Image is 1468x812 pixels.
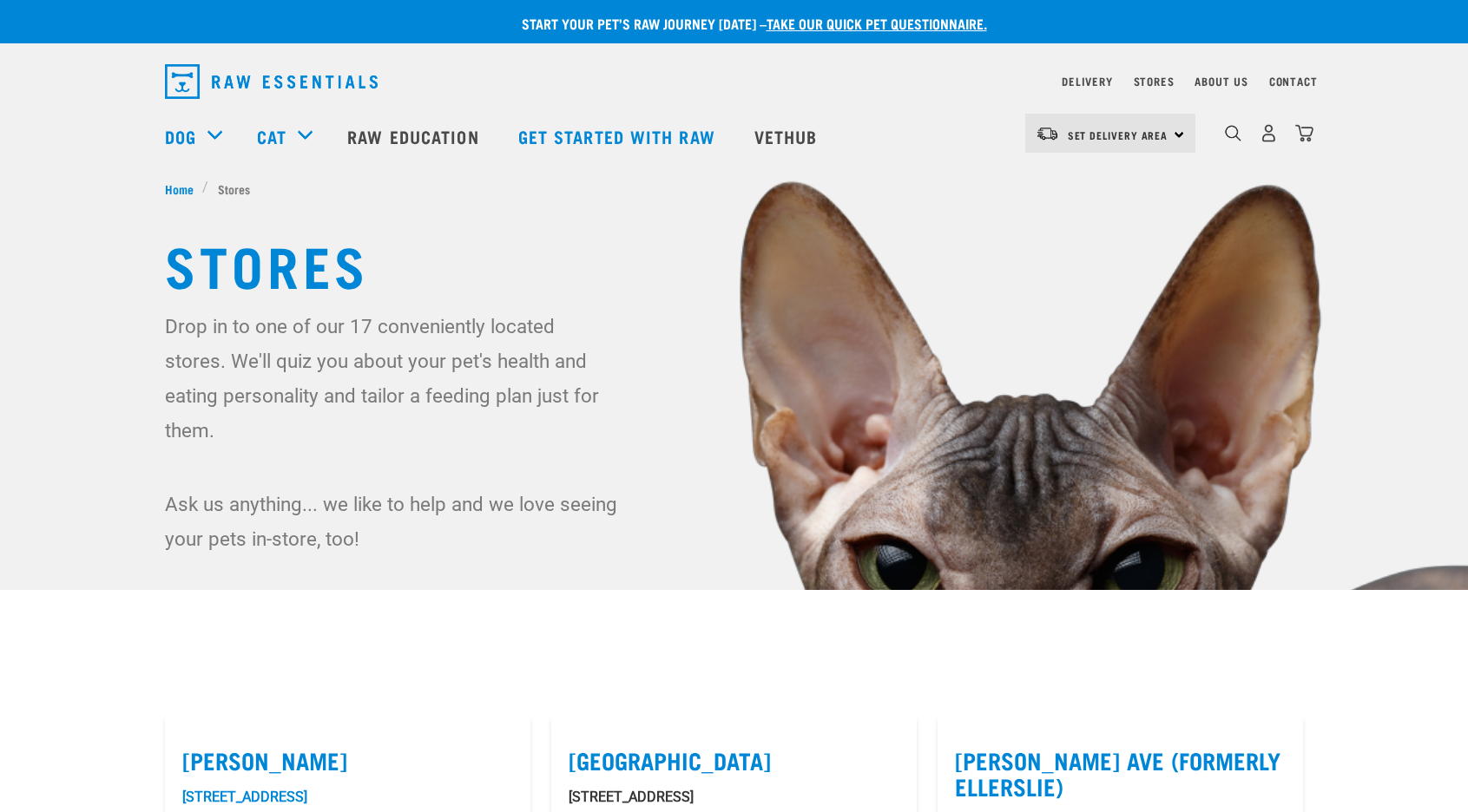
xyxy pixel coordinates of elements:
[165,487,621,556] p: Ask us anything... we like to help and we love seeing your pets in-store, too!
[165,180,203,198] a: Home
[165,64,378,99] img: Raw Essentials Logo
[767,19,987,27] a: take our quick pet questionnaire.
[182,747,513,774] label: [PERSON_NAME]
[737,101,839,171] a: Vethub
[1195,78,1247,84] a: About Us
[165,232,1304,295] h1: Stores
[1269,78,1318,84] a: Contact
[330,101,500,171] a: Raw Education
[257,123,286,149] a: Cat
[165,180,1304,198] nav: breadcrumbs
[1062,78,1112,84] a: Delivery
[182,789,307,805] a: [STREET_ADDRESS]
[165,123,196,149] a: Dog
[1225,125,1241,141] img: home-icon-1@2x.png
[955,747,1286,800] label: [PERSON_NAME] Ave (Formerly Ellerslie)
[151,57,1318,106] nav: dropdown navigation
[1068,132,1168,138] span: Set Delivery Area
[1260,124,1278,142] img: user.png
[1036,126,1059,141] img: van-moving.png
[501,101,737,171] a: Get started with Raw
[165,309,621,448] p: Drop in to one of our 17 conveniently located stores. We'll quiz you about your pet's health and ...
[1134,78,1175,84] a: Stores
[1295,124,1313,142] img: home-icon@2x.png
[165,180,194,198] span: Home
[569,787,899,808] p: [STREET_ADDRESS]
[569,747,899,774] label: [GEOGRAPHIC_DATA]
